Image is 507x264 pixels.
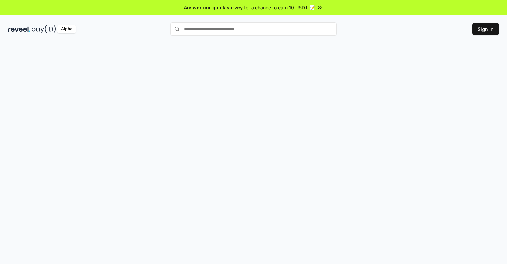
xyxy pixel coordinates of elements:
[8,25,30,33] img: reveel_dark
[244,4,315,11] span: for a chance to earn 10 USDT 📝
[32,25,56,33] img: pay_id
[57,25,76,33] div: Alpha
[472,23,499,35] button: Sign In
[184,4,243,11] span: Answer our quick survey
